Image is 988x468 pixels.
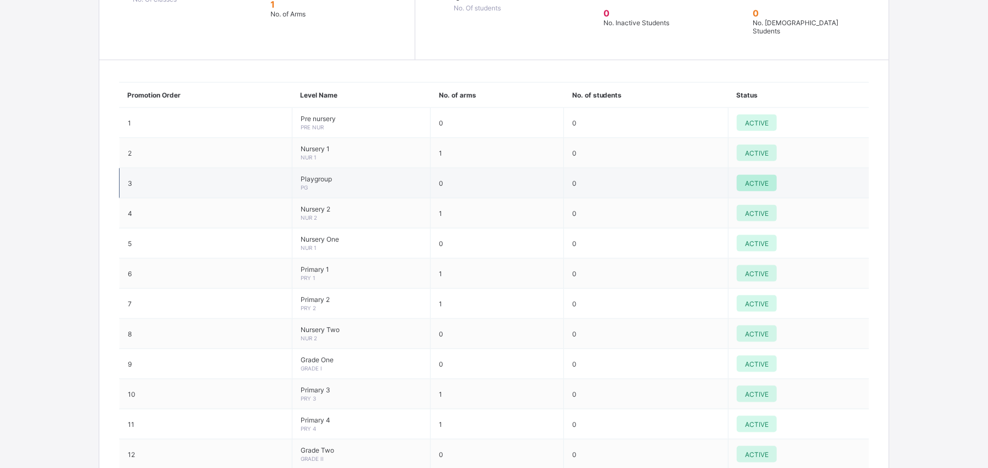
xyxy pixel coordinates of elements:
th: No. of students [564,83,729,108]
span: ACTIVE [745,149,769,157]
th: No. of arms [431,83,564,108]
th: Promotion Order [120,83,292,108]
th: Level Name [292,83,431,108]
span: ACTIVE [745,330,769,338]
span: Nur 1 [301,244,317,251]
span: Pry 2 [301,305,316,311]
span: ACTIVE [745,300,769,308]
span: Grade I [301,365,322,372]
span: No. Inactive Students [603,19,669,27]
td: 0 [431,108,564,138]
span: ACTIVE [745,239,769,248]
td: 5 [120,229,292,259]
span: ACTIVE [745,450,769,459]
td: 0 [431,168,564,198]
span: ACTIVE [745,420,769,429]
td: 1 [120,108,292,138]
span: Grade One [301,356,422,364]
span: Pre nursery [301,115,422,123]
span: ACTIVE [745,270,769,278]
td: 3 [120,168,292,198]
td: 1 [431,409,564,440]
td: 0 [564,138,729,168]
td: 0 [564,379,729,409]
span: ACTIVE [745,360,769,368]
td: 4 [120,198,292,229]
td: 0 [431,229,564,259]
td: 1 [431,379,564,409]
td: 1 [431,198,564,229]
span: Pry 3 [301,395,316,402]
td: 0 [564,349,729,379]
span: Primary 3 [301,386,422,394]
span: Nursery 2 [301,205,422,213]
td: 0 [564,289,729,319]
span: Nursery Two [301,326,422,334]
td: 8 [120,319,292,349]
td: 10 [120,379,292,409]
span: ACTIVE [745,119,769,127]
span: Primary 4 [301,416,422,424]
span: Nur 2 [301,335,317,341]
span: 0 [753,8,866,19]
span: ACTIVE [745,179,769,187]
td: 0 [564,108,729,138]
td: 1 [431,259,564,289]
td: 0 [564,168,729,198]
span: ACTIVE [745,209,769,218]
td: 6 [120,259,292,289]
td: 0 [564,259,729,289]
td: 7 [120,289,292,319]
span: Primary 2 [301,295,422,304]
span: Pry 1 [301,275,315,281]
td: 2 [120,138,292,168]
td: 1 [431,289,564,319]
span: Playgroup [301,175,422,183]
td: 0 [564,229,729,259]
td: 0 [564,198,729,229]
span: Primary 1 [301,265,422,273]
span: Grade Two [301,446,422,454]
td: 0 [564,409,729,440]
span: 0 [603,8,718,19]
span: Nur 1 [301,154,317,161]
th: Status [729,83,870,108]
span: No. of Arms [270,10,306,18]
span: No. Of students [454,4,501,12]
span: Pry 4 [301,425,316,432]
span: PG [301,184,308,191]
span: Pre nur [301,124,324,130]
span: Grade II [301,455,324,462]
span: Nur 2 [301,214,317,221]
span: No. [DEMOGRAPHIC_DATA] Students [753,19,838,35]
td: 1 [431,138,564,168]
td: 0 [431,319,564,349]
td: 0 [431,349,564,379]
td: 9 [120,349,292,379]
td: 11 [120,409,292,440]
span: ACTIVE [745,390,769,398]
td: 0 [564,319,729,349]
span: Nursery 1 [301,145,422,153]
span: Nursery One [301,235,422,243]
